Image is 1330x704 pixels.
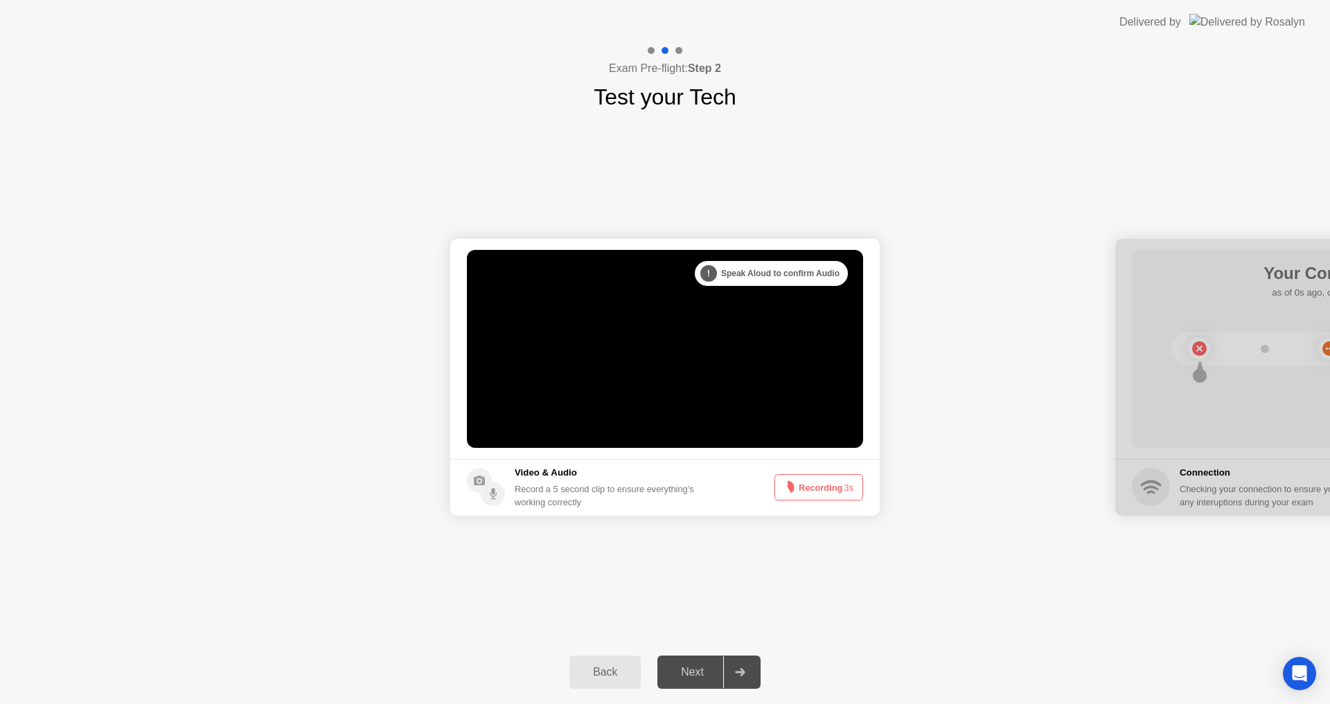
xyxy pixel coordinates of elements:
div: Delivered by [1119,14,1181,30]
button: Next [657,656,761,689]
div: Speak Aloud to confirm Audio [695,261,848,286]
img: Delivered by Rosalyn [1189,14,1305,30]
b: Step 2 [688,62,721,74]
button: Back [569,656,641,689]
div: Open Intercom Messenger [1283,657,1316,690]
h4: Exam Pre-flight: [609,60,721,77]
div: Next [662,666,723,678]
div: Back [574,666,637,678]
div: Record a 5 second clip to ensure everything’s working correctly [515,482,700,509]
h5: Video & Audio [515,466,700,480]
div: ! [700,265,717,282]
button: Recording3s [774,474,863,500]
span: 3s [844,482,853,493]
h1: Test your Tech [594,80,736,114]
